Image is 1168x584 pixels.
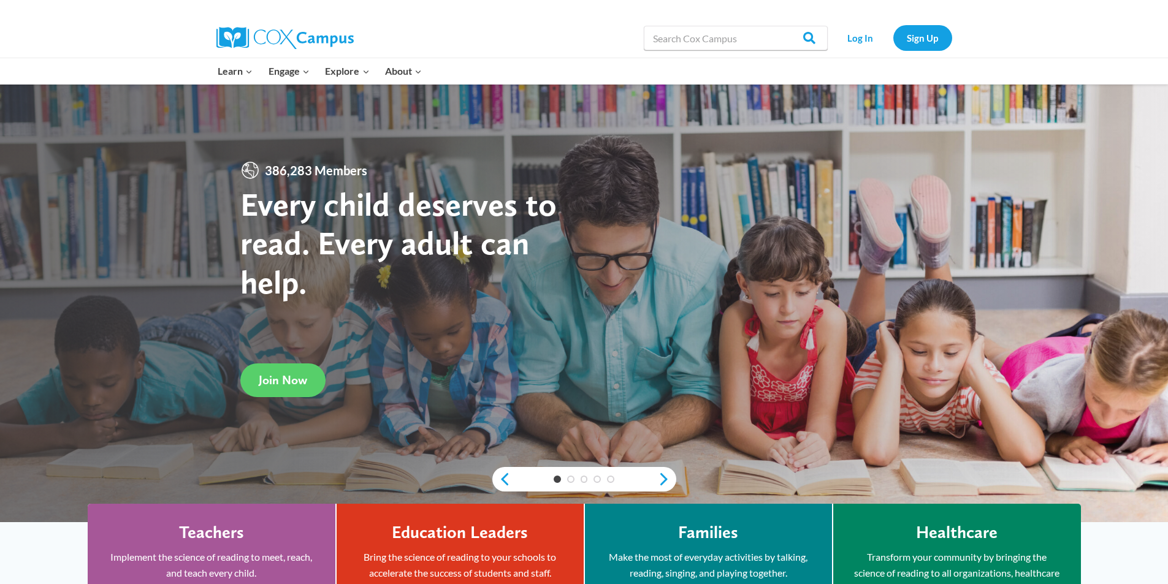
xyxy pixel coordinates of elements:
[260,161,372,180] span: 386,283 Members
[554,476,561,483] a: 1
[567,476,574,483] a: 2
[834,25,952,50] nav: Secondary Navigation
[385,63,422,79] span: About
[603,549,814,580] p: Make the most of everyday activities by talking, reading, singing, and playing together.
[893,25,952,50] a: Sign Up
[581,476,588,483] a: 3
[607,476,614,483] a: 5
[240,184,557,301] strong: Every child deserves to read. Every adult can help.
[658,472,676,487] a: next
[106,549,317,580] p: Implement the science of reading to meet, reach, and teach every child.
[240,363,326,397] a: Join Now
[834,25,887,50] a: Log In
[492,472,511,487] a: previous
[259,373,307,387] span: Join Now
[216,27,354,49] img: Cox Campus
[325,63,369,79] span: Explore
[179,522,244,543] h4: Teachers
[269,63,310,79] span: Engage
[218,63,253,79] span: Learn
[594,476,601,483] a: 4
[916,522,998,543] h4: Healthcare
[492,467,676,491] div: content slider buttons
[355,549,565,580] p: Bring the science of reading to your schools to accelerate the success of students and staff.
[392,522,528,543] h4: Education Leaders
[678,522,738,543] h4: Families
[644,26,828,50] input: Search Cox Campus
[210,58,430,84] nav: Primary Navigation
